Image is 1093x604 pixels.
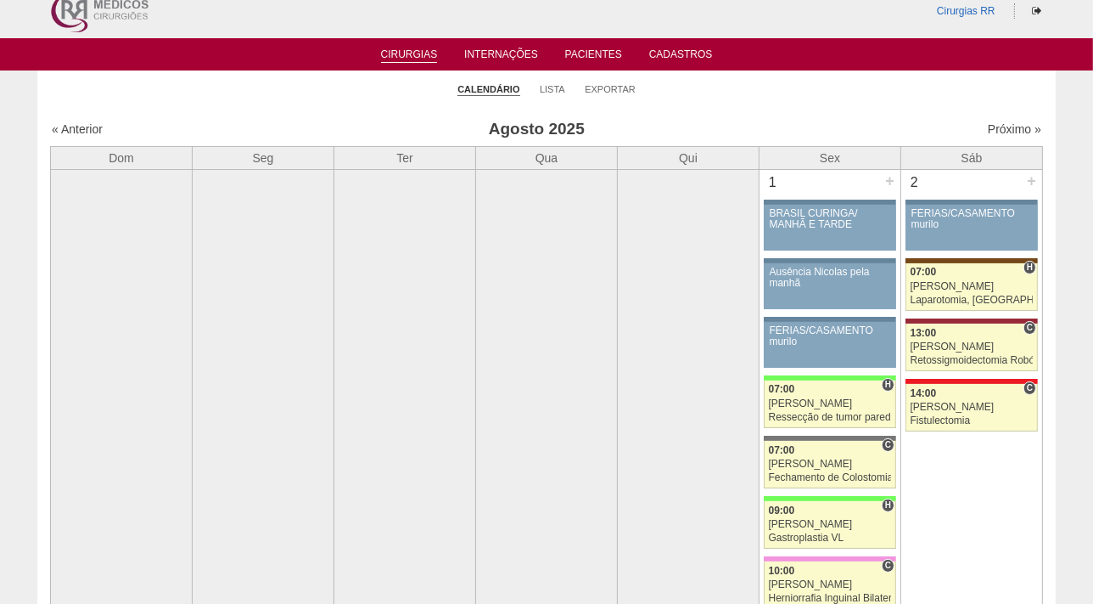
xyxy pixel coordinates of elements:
a: H 07:00 [PERSON_NAME] Laparotomia, [GEOGRAPHIC_DATA], Drenagem, Bridas [905,263,1038,311]
a: C 13:00 [PERSON_NAME] Retossigmoidectomia Robótica [905,324,1038,371]
div: Retossigmoidectomia Robótica [911,355,1034,366]
span: 07:00 [911,266,937,278]
a: Exportar [585,83,636,95]
div: Key: Aviso [905,200,1038,205]
div: [PERSON_NAME] [911,281,1034,292]
div: Key: Sírio Libanês [905,319,1038,324]
a: H 07:00 [PERSON_NAME] Ressecção de tumor parede abdominal pélvica [764,381,896,428]
a: BRASIL CURINGA/ MANHÃ E TARDE [764,205,896,251]
div: FÉRIAS/CASAMENTO murilo [770,325,891,347]
div: Ausência Nicolas pela manhã [770,267,891,289]
a: Lista [540,83,565,95]
span: Hospital [882,499,894,512]
div: + [883,170,897,192]
i: Sair [1032,6,1041,16]
span: Consultório [882,559,894,573]
div: Key: Santa Joana [905,258,1038,263]
div: [PERSON_NAME] [911,342,1034,353]
span: Consultório [882,438,894,452]
div: + [1024,170,1039,192]
div: BRASIL CURINGA/ MANHÃ E TARDE [770,208,891,230]
span: Consultório [1023,381,1036,395]
div: [PERSON_NAME] [769,459,892,470]
span: 09:00 [769,505,795,517]
a: Cirurgias [381,48,438,63]
div: 1 [759,170,786,195]
th: Ter [334,146,476,169]
div: Key: Albert Einstein [764,556,896,562]
div: Herniorrafia Inguinal Bilateral [769,593,892,604]
div: Key: Aviso [764,200,896,205]
a: « Anterior [52,122,103,136]
div: Key: Santa Catarina [764,436,896,441]
div: [PERSON_NAME] [769,398,892,409]
a: C 07:00 [PERSON_NAME] Fechamento de Colostomia ou Enterostomia [764,441,896,488]
div: Gastroplastia VL [769,533,892,544]
th: Sex [759,146,901,169]
a: Ausência Nicolas pela manhã [764,263,896,309]
div: Laparotomia, [GEOGRAPHIC_DATA], Drenagem, Bridas [911,295,1034,306]
a: FÉRIAS/CASAMENTO murilo [764,322,896,368]
div: Key: Aviso [764,317,896,322]
a: Internações [464,48,538,65]
div: [PERSON_NAME] [769,519,892,530]
th: Dom [51,146,193,169]
a: H 09:00 [PERSON_NAME] Gastroplastia VL [764,501,896,549]
div: Fistulectomia [911,415,1034,426]
a: Pacientes [565,48,622,65]
div: Fechamento de Colostomia ou Enterostomia [769,472,892,483]
div: Key: Brasil [764,375,896,381]
a: FÉRIAS/CASAMENTO murilo [905,205,1038,251]
span: 07:00 [769,383,795,395]
div: [PERSON_NAME] [769,579,892,590]
div: [PERSON_NAME] [911,402,1034,413]
div: Key: Assunção [905,379,1038,384]
th: Sáb [901,146,1043,169]
span: 10:00 [769,565,795,577]
a: Calendário [457,83,519,96]
div: FÉRIAS/CASAMENTO murilo [911,208,1033,230]
a: Próximo » [988,122,1041,136]
a: Cirurgias RR [937,5,995,17]
h3: Agosto 2025 [289,117,784,142]
div: Ressecção de tumor parede abdominal pélvica [769,412,892,423]
a: Cadastros [649,48,713,65]
th: Qui [618,146,759,169]
div: Key: Aviso [764,258,896,263]
th: Seg [193,146,334,169]
span: 14:00 [911,387,937,399]
div: 2 [901,170,928,195]
a: C 14:00 [PERSON_NAME] Fistulectomia [905,384,1038,432]
span: Consultório [1023,321,1036,335]
span: Hospital [882,378,894,392]
span: 07:00 [769,444,795,456]
div: Key: Brasil [764,496,896,501]
th: Qua [476,146,618,169]
span: Hospital [1023,261,1036,274]
span: 13:00 [911,327,937,339]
